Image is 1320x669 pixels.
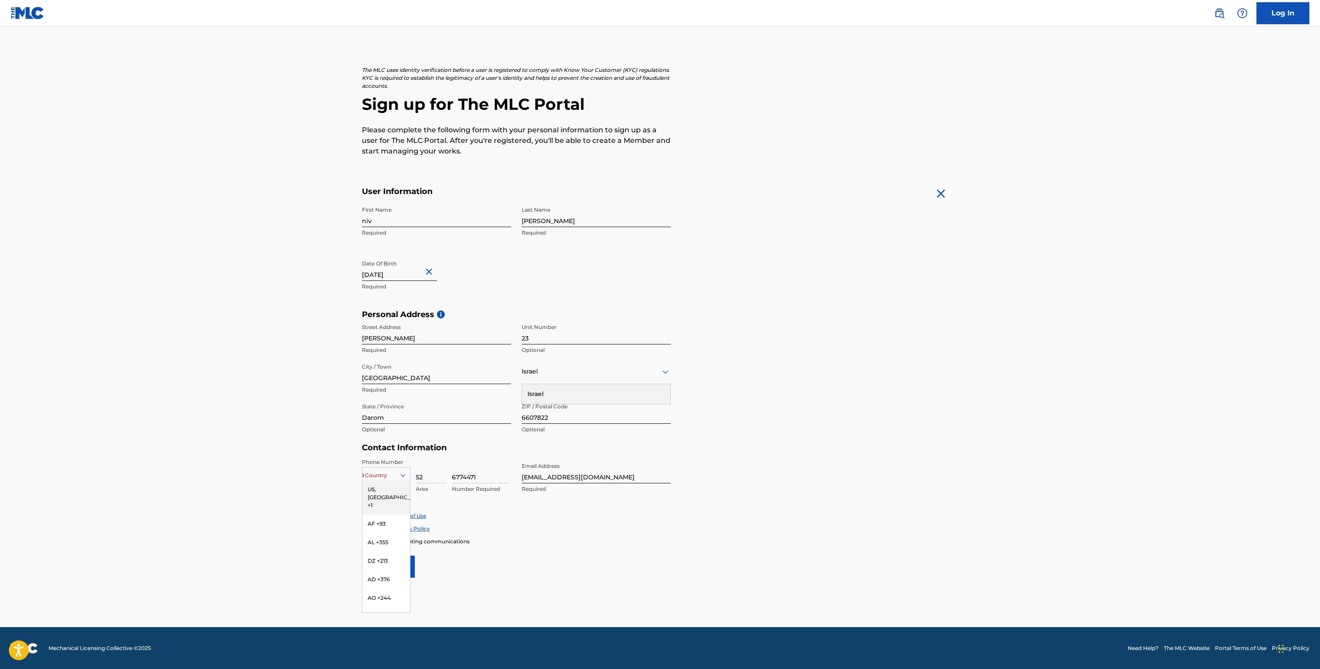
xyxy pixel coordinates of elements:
p: Optional [522,346,671,354]
h5: Personal Address [362,310,959,320]
p: Number Required [452,485,509,493]
p: Required [522,229,671,237]
div: AD +376 [362,570,410,589]
span: Mechanical Licensing Collective © 2025 [49,644,151,652]
p: Required [362,346,511,354]
a: Log In [1256,2,1309,24]
div: Israel [522,384,670,404]
a: Need Help? [1128,644,1158,652]
span: Enroll in marketing communications [372,538,470,545]
span: i [437,310,445,318]
a: Portal Terms of Use [1215,644,1267,652]
p: Required [362,283,511,291]
div: AF +93 [362,515,410,533]
img: search [1214,8,1225,19]
img: help [1237,8,1248,19]
p: Required [362,229,511,237]
div: Drag [1279,635,1284,662]
img: MLC Logo [11,7,45,19]
p: Required [522,485,671,493]
a: The MLC Website [1164,644,1210,652]
iframe: Chat Widget [1276,627,1320,669]
div: AO +244 [362,589,410,607]
p: Optional [522,426,671,434]
h5: User Information [362,187,671,197]
p: Optional [362,426,511,434]
h2: Sign up for The MLC Portal [362,94,959,114]
a: Public Search [1211,4,1228,22]
div: AL +355 [362,533,410,552]
a: Privacy Policy [1272,644,1309,652]
div: DZ +213 [362,552,410,570]
button: Close [424,258,437,285]
a: Privacy Policy [392,525,430,532]
p: Please complete the following form with your personal information to sign up as a user for The ML... [362,125,671,157]
p: Area [416,485,447,493]
p: The MLC uses identity verification before a user is registered to comply with Know Your Customer ... [362,66,671,90]
p: Required [362,386,511,394]
img: logo [11,643,38,654]
img: close [934,187,948,201]
div: US, [GEOGRAPHIC_DATA] +1 [362,480,410,515]
div: Help [1234,4,1251,22]
div: AI +1264 [362,607,410,626]
a: Terms of Use [392,512,426,519]
h5: Contact Information [362,443,671,453]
